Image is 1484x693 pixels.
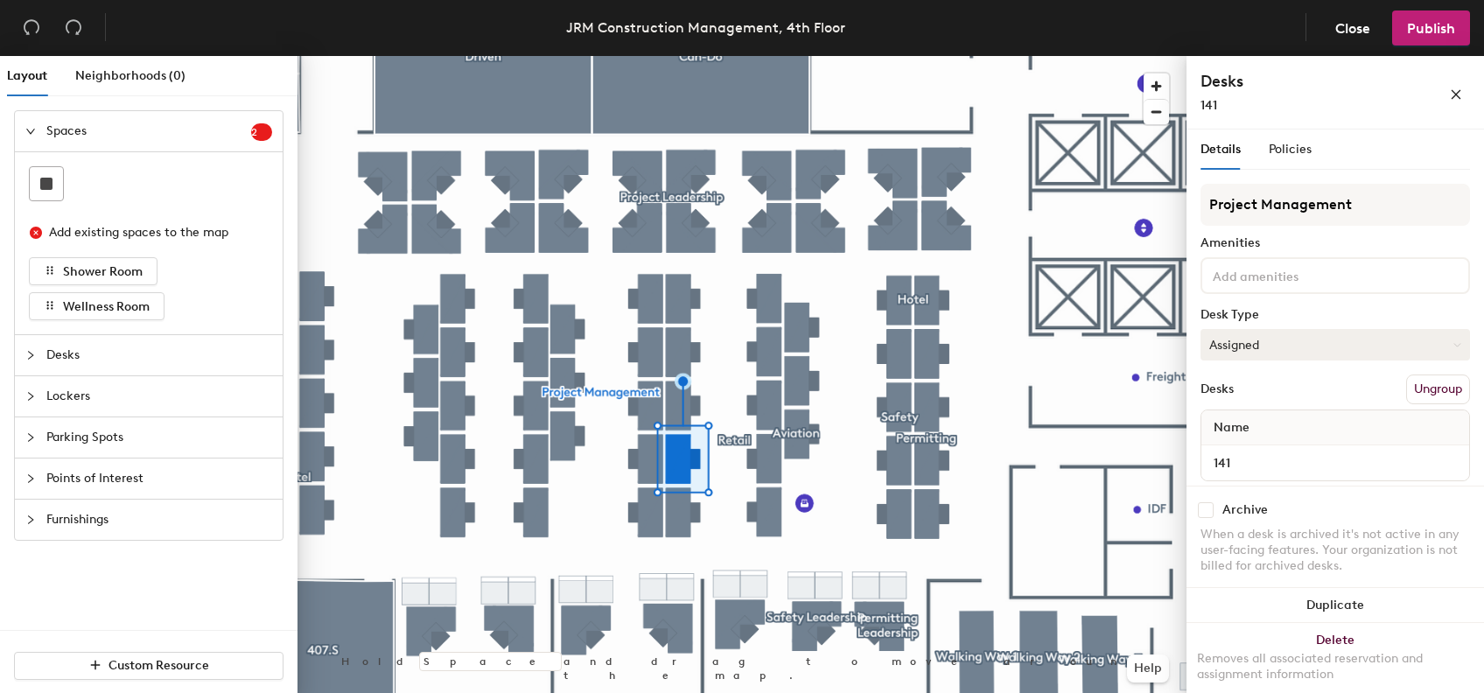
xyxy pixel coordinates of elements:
div: Amenities [1200,236,1470,250]
span: collapsed [25,432,36,443]
div: Desks [1200,382,1234,396]
span: Wellness Room [63,299,150,314]
button: Close [1320,10,1385,45]
div: JRM Construction Management, 4th Floor [566,17,845,38]
span: undo [23,18,40,36]
span: Publish [1407,20,1455,37]
input: Add amenities [1209,264,1367,285]
div: Archive [1222,503,1268,517]
button: Shower Room [29,257,157,285]
div: Add existing spaces to the map [49,223,257,242]
button: Help [1127,654,1169,682]
span: Lockers [46,376,272,416]
span: Custom Resource [108,658,209,673]
button: Assigned [1200,329,1470,360]
span: Parking Spots [46,417,272,458]
button: Ungroup [1406,374,1470,404]
span: 2 [251,126,272,138]
span: collapsed [25,391,36,402]
span: 141 [1200,98,1217,113]
span: collapsed [25,473,36,484]
div: When a desk is archived it's not active in any user-facing features. Your organization is not bil... [1200,527,1470,574]
button: Publish [1392,10,1470,45]
span: close-circle [30,227,42,239]
span: collapsed [25,350,36,360]
span: Policies [1269,142,1312,157]
span: Close [1335,20,1370,37]
span: Name [1205,412,1258,444]
span: collapsed [25,514,36,525]
div: Desk Type [1200,308,1470,322]
button: Redo (⌘ + ⇧ + Z) [56,10,91,45]
span: Shower Room [63,264,143,279]
button: Wellness Room [29,292,164,320]
span: Neighborhoods (0) [75,68,185,83]
span: Desks [46,335,272,375]
button: Undo (⌘ + Z) [14,10,49,45]
span: Points of Interest [46,458,272,499]
button: Custom Resource [14,652,283,680]
sup: 2 [251,123,272,141]
span: expanded [25,126,36,136]
span: Spaces [46,111,251,151]
span: Details [1200,142,1241,157]
span: Layout [7,68,47,83]
span: Furnishings [46,500,272,540]
input: Unnamed desk [1205,451,1466,475]
button: Duplicate [1186,588,1484,623]
span: close [1450,88,1462,101]
div: Removes all associated reservation and assignment information [1197,651,1473,682]
h4: Desks [1200,70,1393,93]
